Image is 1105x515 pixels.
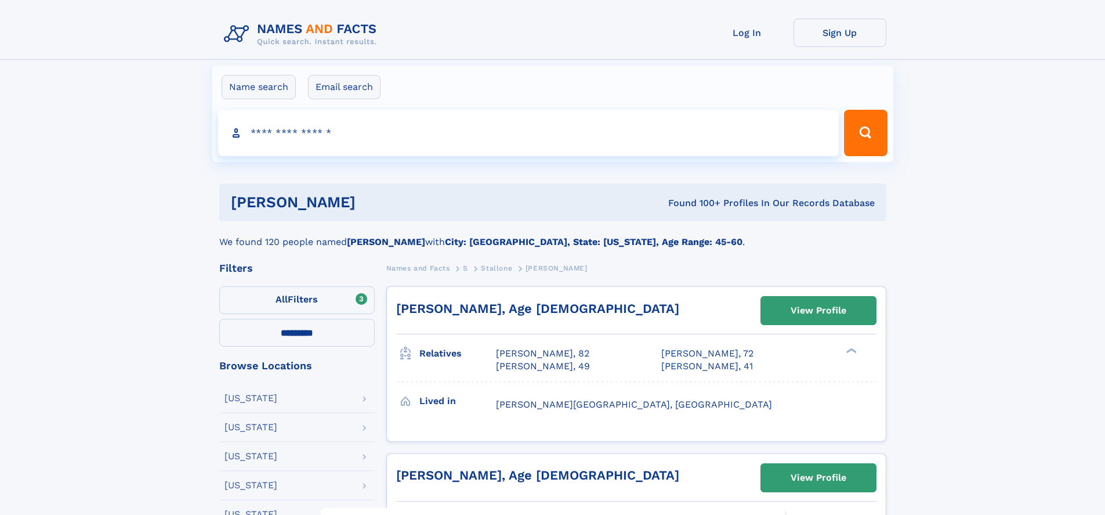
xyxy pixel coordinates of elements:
[496,347,589,360] a: [PERSON_NAME], 82
[219,361,375,371] div: Browse Locations
[791,464,846,491] div: View Profile
[761,464,876,492] a: View Profile
[843,347,857,355] div: ❯
[445,236,742,247] b: City: [GEOGRAPHIC_DATA], State: [US_STATE], Age Range: 45-60
[219,221,886,249] div: We found 120 people named with .
[218,110,839,156] input: search input
[222,75,296,99] label: Name search
[419,344,496,363] h3: Relatives
[496,399,772,410] span: [PERSON_NAME][GEOGRAPHIC_DATA], [GEOGRAPHIC_DATA]
[308,75,381,99] label: Email search
[396,301,679,316] a: [PERSON_NAME], Age [DEMOGRAPHIC_DATA]
[219,263,375,273] div: Filters
[791,297,846,324] div: View Profile
[386,261,450,275] a: Names and Facts
[276,294,288,305] span: All
[219,286,375,314] label: Filters
[844,110,887,156] button: Search Button
[496,360,590,373] a: [PERSON_NAME], 49
[396,468,679,482] a: [PERSON_NAME], Age [DEMOGRAPHIC_DATA]
[419,391,496,411] h3: Lived in
[219,19,386,50] img: Logo Names and Facts
[347,236,425,247] b: [PERSON_NAME]
[224,423,277,432] div: [US_STATE]
[481,261,512,275] a: Stallone
[701,19,794,47] a: Log In
[224,394,277,403] div: [US_STATE]
[224,452,277,461] div: [US_STATE]
[512,197,875,210] div: Found 100+ Profiles In Our Records Database
[761,297,876,325] a: View Profile
[794,19,886,47] a: Sign Up
[463,261,468,275] a: S
[481,264,512,272] span: Stallone
[463,264,468,272] span: S
[231,195,512,210] h1: [PERSON_NAME]
[661,360,753,373] a: [PERSON_NAME], 41
[661,347,753,360] a: [PERSON_NAME], 72
[224,481,277,490] div: [US_STATE]
[526,264,588,272] span: [PERSON_NAME]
